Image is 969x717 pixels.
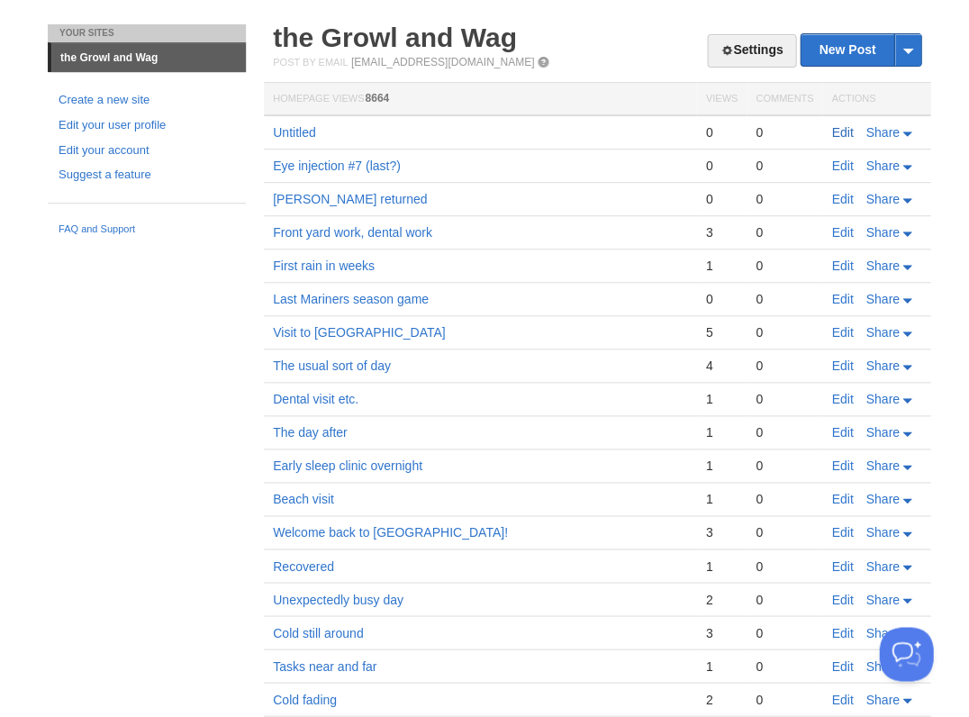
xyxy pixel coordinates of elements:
a: Beach visit [273,492,334,506]
div: 1 [705,491,737,507]
span: Share [865,358,899,373]
span: Share [865,625,899,640]
span: Share [865,692,899,706]
a: The day after [273,425,348,440]
div: 0 [756,591,813,607]
a: Edit [831,658,853,673]
span: Share [865,558,899,573]
div: 0 [756,524,813,540]
a: Edit [831,325,853,340]
div: 0 [756,124,813,141]
a: Settings [707,34,796,68]
a: [EMAIL_ADDRESS][DOMAIN_NAME] [351,56,534,68]
th: Actions [822,83,930,116]
span: Share [865,492,899,506]
a: Dental visit etc. [273,392,358,406]
a: [PERSON_NAME] returned [273,192,427,206]
div: 0 [756,658,813,674]
a: Last Mariners season game [273,292,429,306]
a: Visit to [GEOGRAPHIC_DATA] [273,325,445,340]
a: The usual sort of day [273,358,391,373]
span: Share [865,225,899,240]
div: 0 [705,291,737,307]
div: 0 [705,191,737,207]
span: Share [865,325,899,340]
iframe: Help Scout Beacon - Open [879,627,933,681]
a: Edit [831,525,853,540]
a: Edit [831,558,853,573]
span: Share [865,525,899,540]
a: Edit your account [59,141,235,160]
span: Share [865,458,899,473]
span: Share [865,192,899,206]
span: 8664 [365,92,389,104]
span: Share [865,592,899,606]
th: Comments [747,83,822,116]
a: Edit [831,458,853,473]
div: 0 [756,158,813,174]
div: 0 [705,158,737,174]
div: 3 [705,224,737,241]
div: 0 [756,458,813,474]
a: Edit [831,492,853,506]
th: Views [696,83,746,116]
div: 3 [705,524,737,540]
a: Tasks near and far [273,658,376,673]
a: Edit [831,692,853,706]
th: Homepage Views [264,83,696,116]
div: 0 [756,491,813,507]
a: the Growl and Wag [51,43,246,72]
a: Edit [831,358,853,373]
div: 1 [705,658,737,674]
a: Untitled [273,125,315,140]
div: 1 [705,458,737,474]
div: 0 [756,358,813,374]
a: Create a new site [59,91,235,110]
span: Share [865,425,899,440]
span: Post by Email [273,57,348,68]
a: Edit [831,159,853,173]
span: Share [865,259,899,273]
span: Share [865,292,899,306]
div: 2 [705,691,737,707]
div: 0 [756,558,813,574]
a: Edit [831,192,853,206]
a: New Post [801,34,920,66]
li: Your Sites [48,24,246,42]
div: 0 [756,624,813,640]
div: 1 [705,558,737,574]
a: Cold fading [273,692,337,706]
a: Edit [831,392,853,406]
div: 0 [756,424,813,440]
div: 0 [756,691,813,707]
a: the Growl and Wag [273,23,517,52]
div: 1 [705,391,737,407]
span: Share [865,392,899,406]
span: Share [865,159,899,173]
div: 0 [756,191,813,207]
a: Unexpectedly busy day [273,592,403,606]
a: Front yard work, dental work [273,225,432,240]
div: 0 [756,391,813,407]
a: Edit [831,592,853,606]
div: 0 [756,291,813,307]
span: Share [865,125,899,140]
div: 0 [705,124,737,141]
div: 1 [705,258,737,274]
a: Welcome back to [GEOGRAPHIC_DATA]! [273,525,508,540]
div: 2 [705,591,737,607]
a: Cold still around [273,625,363,640]
a: Recovered [273,558,334,573]
div: 1 [705,424,737,440]
a: Edit your user profile [59,116,235,135]
a: FAQ and Support [59,222,235,238]
a: Early sleep clinic overnight [273,458,422,473]
a: Edit [831,425,853,440]
a: Suggest a feature [59,166,235,185]
div: 3 [705,624,737,640]
a: Edit [831,125,853,140]
div: 0 [756,224,813,241]
a: Edit [831,225,853,240]
div: 0 [756,324,813,340]
a: Edit [831,292,853,306]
